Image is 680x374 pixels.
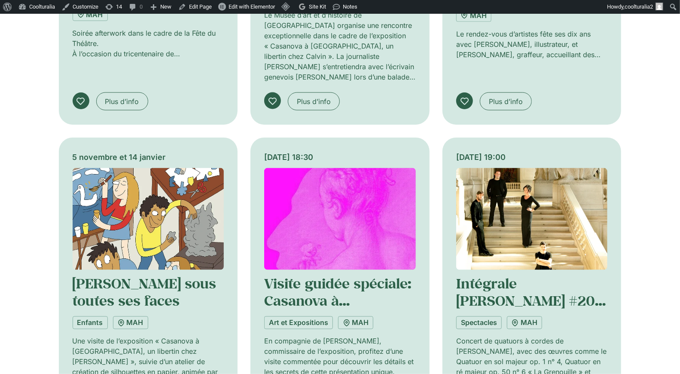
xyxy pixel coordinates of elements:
[489,96,523,107] span: Plus d’info
[73,8,108,21] a: MAH
[229,3,275,10] span: Edit with Elementor
[456,29,608,60] p: Le rendez-vous d’artistes fête ses dix ans avec [PERSON_NAME], illustrateur, et [PERSON_NAME], gr...
[456,275,606,345] a: Intégrale [PERSON_NAME] #20 par le Quatuor Terpsycordes
[456,9,491,22] a: MAH
[96,92,148,110] a: Plus d’info
[73,28,224,49] p: Soirée afterwork dans le cadre de la Fête du Théâtre.
[73,275,217,310] a: [PERSON_NAME] sous toutes ses faces
[264,316,333,329] a: Art et Expositions
[73,316,108,329] a: Enfants
[105,96,139,107] span: Plus d’info
[113,316,148,329] a: MAH
[288,92,340,110] a: Plus d’info
[264,275,411,328] a: Visite guidée spéciale: Casanova à [GEOGRAPHIC_DATA]
[264,151,416,163] div: [DATE] 18:30
[456,316,502,329] a: Spectacles
[507,316,542,329] a: MAH
[480,92,532,110] a: Plus d’info
[264,10,416,82] p: Le Musée d’art et d’histoire de [GEOGRAPHIC_DATA] organise une rencontre exceptionnelle dans le c...
[73,49,224,59] p: À l’occasion du tricentenaire de [PERSON_NAME], le MAH consacre une grande exposition à cette fig...
[338,316,373,329] a: MAH
[625,3,653,10] span: coolturalia2
[297,96,331,107] span: Plus d’info
[73,151,224,163] div: 5 novembre et 14 janvier
[456,151,608,163] div: [DATE] 19:00
[309,3,326,10] span: Site Kit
